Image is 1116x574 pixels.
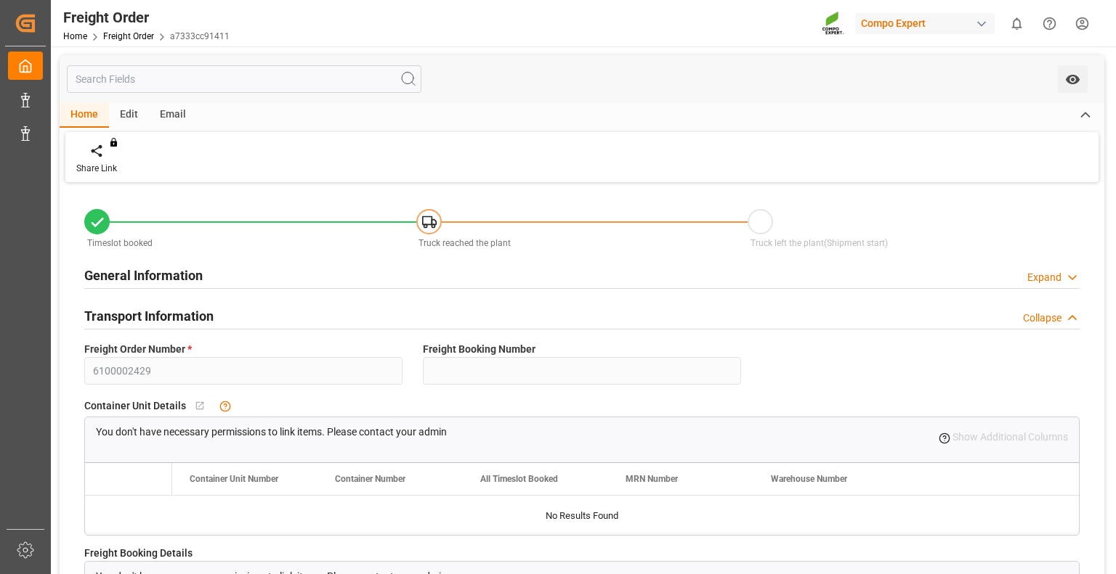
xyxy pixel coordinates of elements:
[1058,65,1088,93] button: open menu
[67,65,421,93] input: Search Fields
[96,425,447,440] p: You don't have necessary permissions to link items. Please contact your admin
[751,238,888,248] span: Truck left the plant(Shipment start)
[87,238,153,248] span: Timeslot booked
[423,342,535,357] span: Freight Booking Number
[190,474,278,484] span: Container Unit Number
[335,474,405,484] span: Container Number
[84,266,203,285] h2: General Information
[1027,270,1062,285] div: Expand
[1023,311,1062,326] div: Collapse
[84,342,192,357] span: Freight Order Number
[418,238,511,248] span: Truck reached the plant
[109,103,149,128] div: Edit
[149,103,197,128] div: Email
[1033,7,1066,40] button: Help Center
[771,474,847,484] span: Warehouse Number
[103,31,154,41] a: Freight Order
[63,7,230,28] div: Freight Order
[822,11,845,36] img: Screenshot%202023-09-29%20at%2010.02.21.png_1712312052.png
[626,474,678,484] span: MRN Number
[84,306,214,326] h2: Transport Information
[1000,7,1033,40] button: show 0 new notifications
[855,13,995,34] div: Compo Expert
[480,474,558,484] span: All Timeslot Booked
[84,398,186,414] span: Container Unit Details
[63,31,87,41] a: Home
[60,103,109,128] div: Home
[855,9,1000,37] button: Compo Expert
[84,546,193,561] span: Freight Booking Details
